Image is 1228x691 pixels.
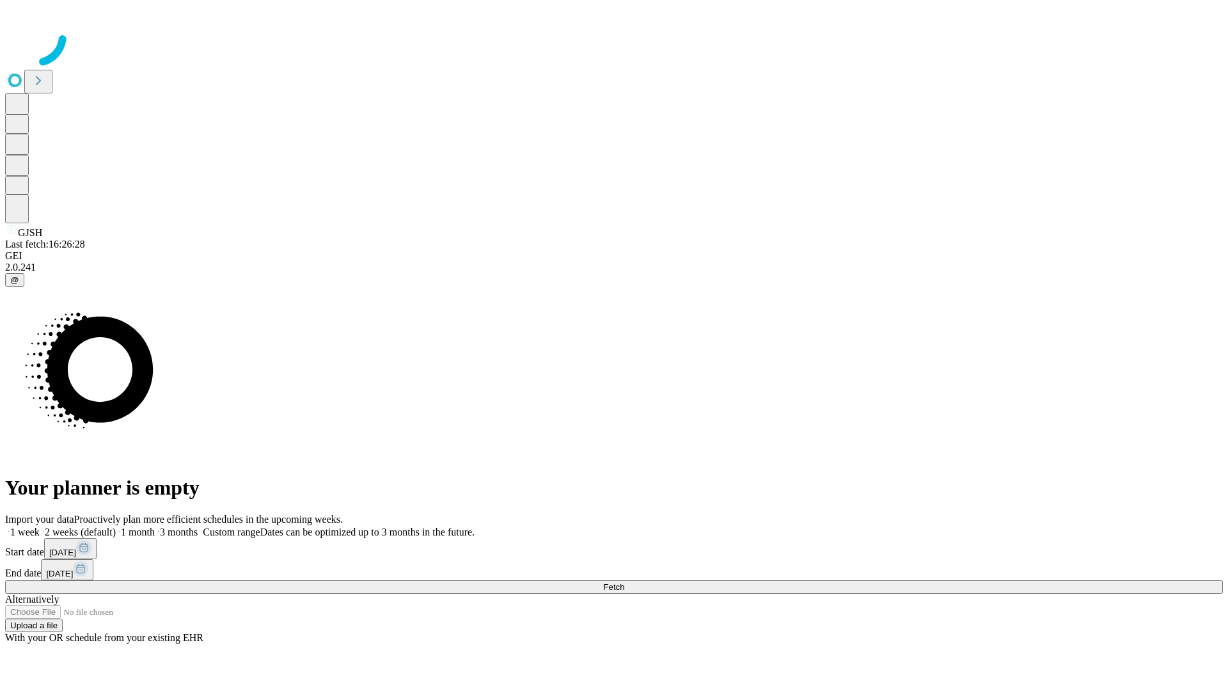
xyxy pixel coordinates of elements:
[5,632,203,643] span: With your OR schedule from your existing EHR
[5,273,24,287] button: @
[10,275,19,285] span: @
[5,514,74,525] span: Import your data
[18,227,42,238] span: GJSH
[603,582,624,592] span: Fetch
[5,239,85,250] span: Last fetch: 16:26:28
[5,538,1223,559] div: Start date
[5,580,1223,594] button: Fetch
[121,527,155,537] span: 1 month
[260,527,475,537] span: Dates can be optimized up to 3 months in the future.
[5,250,1223,262] div: GEI
[203,527,260,537] span: Custom range
[5,559,1223,580] div: End date
[45,527,116,537] span: 2 weeks (default)
[5,476,1223,500] h1: Your planner is empty
[44,538,97,559] button: [DATE]
[10,527,40,537] span: 1 week
[160,527,198,537] span: 3 months
[5,619,63,632] button: Upload a file
[74,514,343,525] span: Proactively plan more efficient schedules in the upcoming weeks.
[41,559,93,580] button: [DATE]
[5,594,59,605] span: Alternatively
[5,262,1223,273] div: 2.0.241
[46,569,73,578] span: [DATE]
[49,548,76,557] span: [DATE]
